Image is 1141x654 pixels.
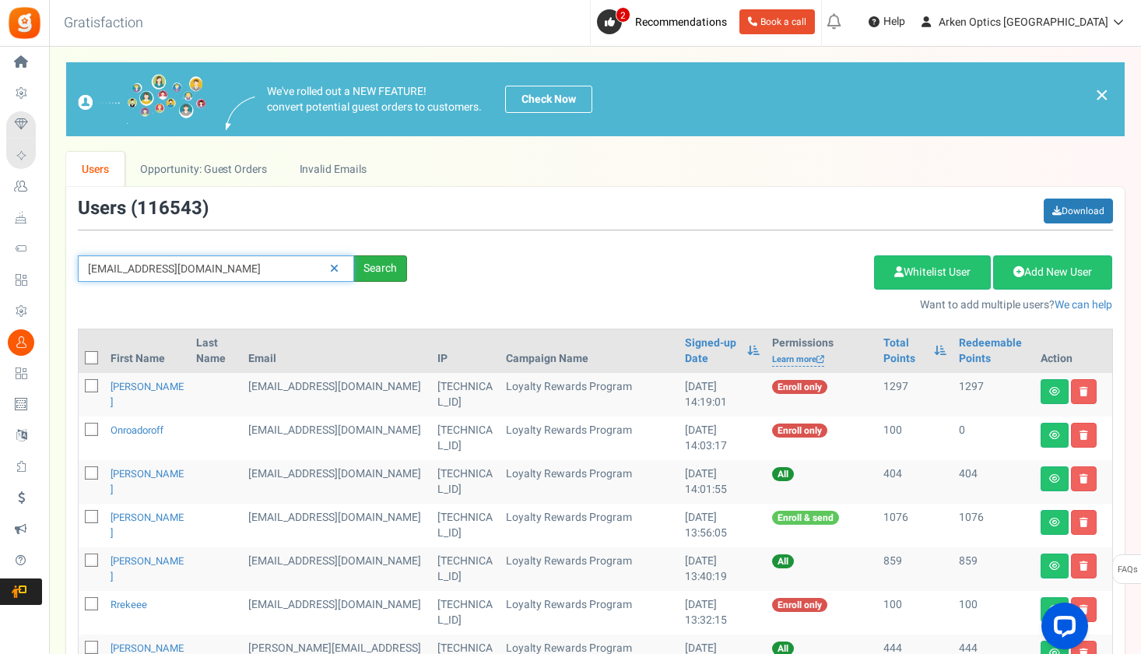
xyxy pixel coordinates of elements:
td: Loyalty Rewards Program [500,417,679,460]
p: We've rolled out a NEW FEATURE! convert potential guest orders to customers. [267,84,482,115]
a: Signed-up Date [685,336,739,367]
a: Users [66,152,125,187]
th: Last Name [190,329,242,373]
img: images [226,97,255,130]
a: Invalid Emails [283,152,382,187]
i: View details [1049,474,1060,483]
a: [PERSON_NAME] [111,466,184,497]
input: Search by email or name [78,255,354,282]
td: General [242,417,431,460]
a: Download [1044,199,1113,223]
a: Opportunity: Guest Orders [125,152,283,187]
th: Action [1034,329,1112,373]
i: Delete user [1080,561,1088,571]
span: Enroll & send [772,511,839,525]
img: images [78,74,206,125]
td: Loyalty Rewards Program [500,547,679,591]
td: 100 [953,591,1034,635]
td: Loyalty Rewards Program [500,460,679,504]
h3: Gratisfaction [47,8,160,39]
td: Loyalty Rewards Program [500,591,679,635]
a: Book a call [739,9,815,34]
div: Search [354,255,407,282]
a: × [1095,86,1109,104]
th: Campaign Name [500,329,679,373]
td: 0 [953,417,1034,460]
span: FAQs [1117,555,1138,585]
td: [EMAIL_ADDRESS][DOMAIN_NAME] [242,460,431,504]
td: Loyalty Rewards Program [500,504,679,547]
a: Redeemable Points [959,336,1028,367]
td: General [242,373,431,417]
span: Recommendations [635,14,727,30]
img: Gratisfaction [7,5,42,40]
a: Check Now [505,86,592,113]
td: 1076 [953,504,1034,547]
td: [TECHNICAL_ID] [431,417,500,460]
td: [DATE] 14:01:55 [679,460,766,504]
a: Whitelist User [874,255,991,290]
span: All [772,554,794,568]
td: [DATE] 13:40:19 [679,547,766,591]
td: [TECHNICAL_ID] [431,460,500,504]
td: 1076 [877,504,953,547]
td: General [242,504,431,547]
td: 859 [877,547,953,591]
a: Total Points [883,336,926,367]
th: Permissions [766,329,877,373]
i: Delete user [1080,474,1088,483]
span: Arken Optics [GEOGRAPHIC_DATA] [939,14,1108,30]
td: 404 [953,460,1034,504]
a: onroadoroff [111,423,163,438]
span: Enroll only [772,380,827,394]
td: 1297 [953,373,1034,417]
i: Delete user [1080,518,1088,527]
td: [TECHNICAL_ID] [431,504,500,547]
a: 2 Recommendations [597,9,733,34]
i: Delete user [1080,431,1088,440]
td: [TECHNICAL_ID] [431,547,500,591]
a: We can help [1055,297,1112,313]
i: View details [1049,431,1060,440]
td: 1297 [877,373,953,417]
td: 100 [877,591,953,635]
td: [DATE] 14:03:17 [679,417,766,460]
span: Enroll only [772,598,827,612]
td: 859 [953,547,1034,591]
p: Want to add multiple users? [430,297,1113,313]
a: Learn more [772,353,824,367]
td: [TECHNICAL_ID] [431,373,500,417]
span: 116543 [137,195,202,222]
a: [PERSON_NAME] [111,510,184,540]
span: All [772,467,794,481]
span: Enroll only [772,424,827,438]
td: [DATE] 13:32:15 [679,591,766,635]
a: [PERSON_NAME] [111,379,184,410]
td: [DATE] 13:56:05 [679,504,766,547]
a: Reset [322,255,346,283]
td: General [242,591,431,635]
i: View details [1049,561,1060,571]
span: 2 [616,7,630,23]
a: Help [862,9,911,34]
i: View details [1049,518,1060,527]
td: [TECHNICAL_ID] [431,591,500,635]
a: [PERSON_NAME] [111,554,184,584]
th: Email [242,329,431,373]
td: Loyalty Rewards Program [500,373,679,417]
i: Delete user [1080,387,1088,396]
td: [EMAIL_ADDRESS][DOMAIN_NAME] [242,547,431,591]
h3: Users ( ) [78,199,209,219]
td: [DATE] 14:19:01 [679,373,766,417]
th: IP [431,329,500,373]
a: Add New User [993,255,1112,290]
span: Help [879,14,905,30]
i: View details [1049,387,1060,396]
td: 100 [877,417,953,460]
a: rrekeee [111,597,147,612]
td: 404 [877,460,953,504]
th: First Name [104,329,191,373]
